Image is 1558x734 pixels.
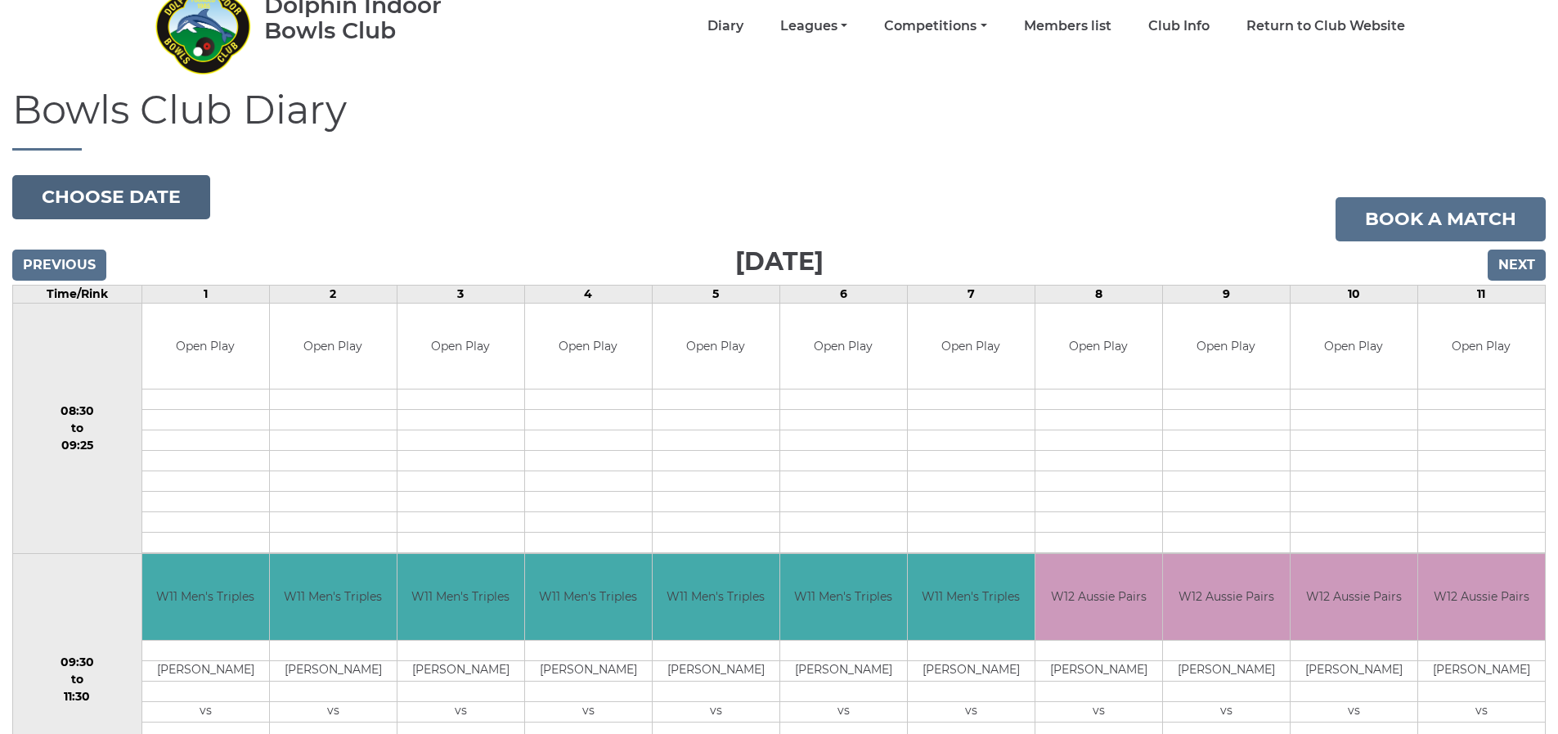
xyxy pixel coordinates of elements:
[270,554,397,640] td: W11 Men's Triples
[779,285,907,303] td: 6
[524,285,652,303] td: 4
[1291,304,1417,390] td: Open Play
[653,660,779,681] td: [PERSON_NAME]
[1035,554,1162,640] td: W12 Aussie Pairs
[1417,285,1545,303] td: 11
[1162,285,1290,303] td: 9
[1418,554,1545,640] td: W12 Aussie Pairs
[142,554,269,640] td: W11 Men's Triples
[1163,660,1290,681] td: [PERSON_NAME]
[653,304,779,390] td: Open Play
[525,701,652,722] td: vs
[141,285,269,303] td: 1
[1246,17,1405,35] a: Return to Club Website
[780,701,907,722] td: vs
[1035,660,1162,681] td: [PERSON_NAME]
[1291,554,1417,640] td: W12 Aussie Pairs
[397,285,524,303] td: 3
[653,701,779,722] td: vs
[780,17,847,35] a: Leagues
[908,554,1035,640] td: W11 Men's Triples
[397,701,524,722] td: vs
[1290,285,1417,303] td: 10
[1163,304,1290,390] td: Open Play
[13,303,142,554] td: 08:30 to 09:25
[142,701,269,722] td: vs
[780,660,907,681] td: [PERSON_NAME]
[908,660,1035,681] td: [PERSON_NAME]
[525,304,652,390] td: Open Play
[12,88,1546,151] h1: Bowls Club Diary
[1291,701,1417,722] td: vs
[12,175,210,219] button: Choose date
[707,17,743,35] a: Diary
[1024,17,1111,35] a: Members list
[269,285,397,303] td: 2
[270,660,397,681] td: [PERSON_NAME]
[397,660,524,681] td: [PERSON_NAME]
[907,285,1035,303] td: 7
[1336,197,1546,241] a: Book a match
[1418,304,1545,390] td: Open Play
[13,285,142,303] td: Time/Rink
[525,554,652,640] td: W11 Men's Triples
[270,701,397,722] td: vs
[142,660,269,681] td: [PERSON_NAME]
[1035,285,1162,303] td: 8
[652,285,779,303] td: 5
[1488,250,1546,281] input: Next
[884,17,986,35] a: Competitions
[1148,17,1210,35] a: Club Info
[397,304,524,390] td: Open Play
[142,304,269,390] td: Open Play
[1163,701,1290,722] td: vs
[1418,701,1545,722] td: vs
[908,304,1035,390] td: Open Play
[1291,660,1417,681] td: [PERSON_NAME]
[1035,701,1162,722] td: vs
[525,660,652,681] td: [PERSON_NAME]
[1163,554,1290,640] td: W12 Aussie Pairs
[780,304,907,390] td: Open Play
[1035,304,1162,390] td: Open Play
[397,554,524,640] td: W11 Men's Triples
[908,701,1035,722] td: vs
[270,304,397,390] td: Open Play
[12,250,106,281] input: Previous
[653,554,779,640] td: W11 Men's Triples
[780,554,907,640] td: W11 Men's Triples
[1418,660,1545,681] td: [PERSON_NAME]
